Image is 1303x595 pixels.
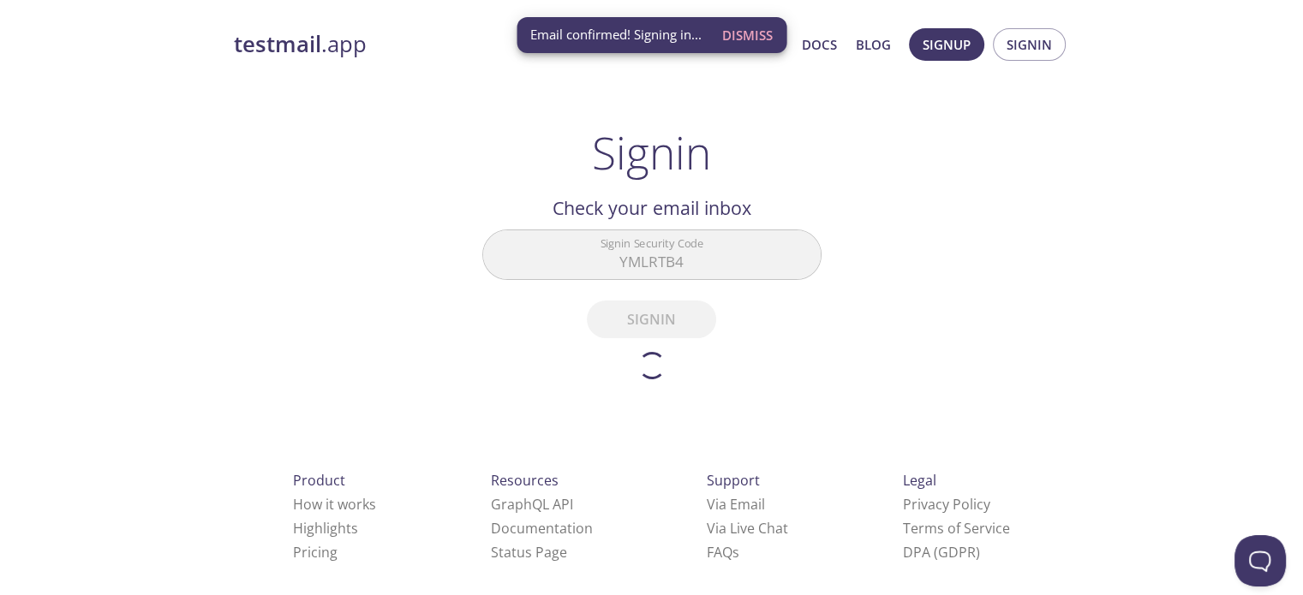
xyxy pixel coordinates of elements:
[722,24,773,46] span: Dismiss
[903,495,990,514] a: Privacy Policy
[802,33,837,56] a: Docs
[715,19,780,51] button: Dismiss
[707,495,765,514] a: Via Email
[293,519,358,538] a: Highlights
[707,471,760,490] span: Support
[491,543,567,562] a: Status Page
[903,543,980,562] a: DPA (GDPR)
[491,519,593,538] a: Documentation
[293,471,345,490] span: Product
[732,543,739,562] span: s
[234,29,321,59] strong: testmail
[903,519,1010,538] a: Terms of Service
[293,543,338,562] a: Pricing
[234,30,637,59] a: testmail.app
[491,471,559,490] span: Resources
[592,127,711,178] h1: Signin
[491,495,573,514] a: GraphQL API
[530,26,702,44] span: Email confirmed! Signing in...
[903,471,936,490] span: Legal
[707,519,788,538] a: Via Live Chat
[1007,33,1052,56] span: Signin
[909,28,984,61] button: Signup
[707,543,739,562] a: FAQ
[1234,535,1286,586] iframe: Help Scout Beacon - Open
[856,33,891,56] a: Blog
[923,33,971,56] span: Signup
[993,28,1066,61] button: Signin
[482,193,822,223] h2: Check your email inbox
[293,495,376,514] a: How it works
